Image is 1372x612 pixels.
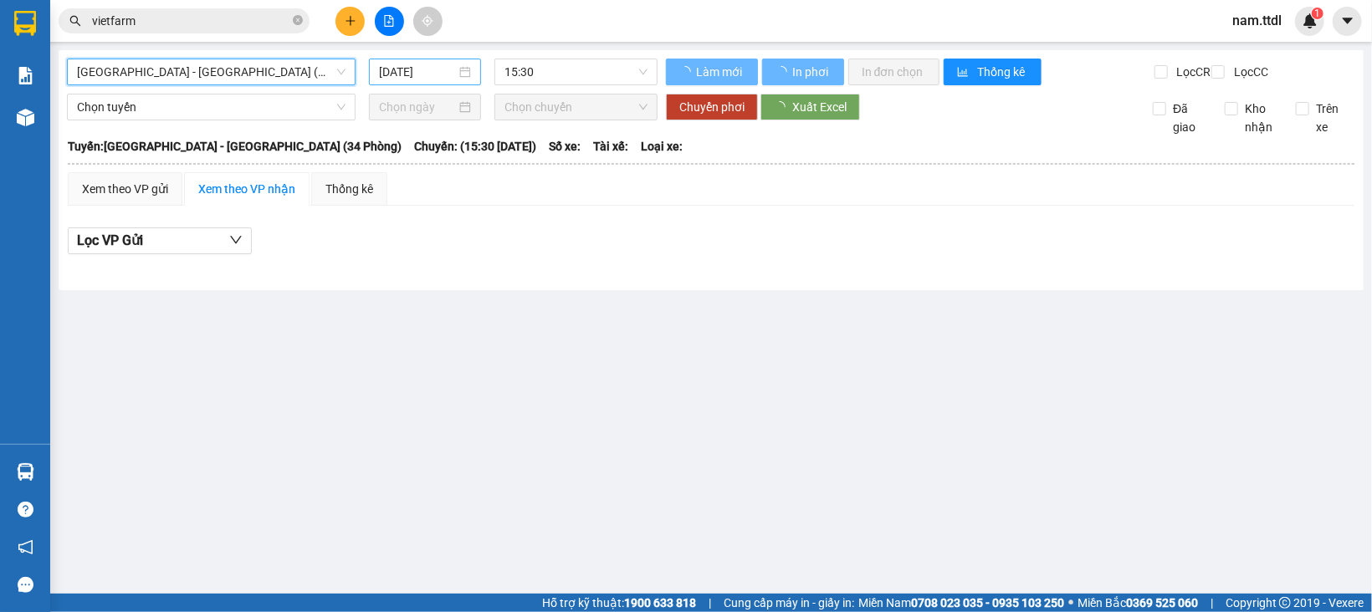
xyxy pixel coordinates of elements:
[18,502,33,518] span: question-circle
[422,15,433,27] span: aim
[77,230,143,251] span: Lọc VP Gửi
[17,109,34,126] img: warehouse-icon
[1170,63,1214,81] span: Lọc CR
[82,180,168,198] div: Xem theo VP gửi
[17,67,34,84] img: solution-icon
[944,59,1042,85] button: bar-chartThống kê
[17,463,34,481] img: warehouse-icon
[709,594,711,612] span: |
[1303,13,1318,28] img: icon-new-feature
[792,63,831,81] span: In phơi
[696,63,745,81] span: Làm mới
[1078,594,1198,612] span: Miền Bắc
[1279,597,1291,609] span: copyright
[624,596,696,609] strong: 1900 633 818
[666,59,758,85] button: Làm mới
[68,227,252,254] button: Lọc VP Gửi
[858,594,1064,612] span: Miền Nam
[1126,596,1198,609] strong: 0369 525 060
[379,98,456,116] input: Chọn ngày
[549,137,581,156] span: Số xe:
[542,594,696,612] span: Hỗ trợ kỹ thuật:
[293,15,303,25] span: close-circle
[92,12,289,30] input: Tìm tên, số ĐT hoặc mã đơn
[379,63,456,81] input: 14/10/2025
[414,137,536,156] span: Chuyến: (15:30 [DATE])
[724,594,854,612] span: Cung cấp máy in - giấy in:
[1219,10,1295,31] span: nam.ttdl
[1340,13,1355,28] span: caret-down
[760,94,860,120] button: Xuất Excel
[1309,99,1355,136] span: Trên xe
[115,71,223,126] li: VP [GEOGRAPHIC_DATA]
[335,7,365,36] button: plus
[293,13,303,29] span: close-circle
[1211,594,1213,612] span: |
[848,59,939,85] button: In đơn chọn
[413,7,443,36] button: aim
[978,63,1028,81] span: Thống kê
[641,137,683,156] span: Loại xe:
[1238,99,1284,136] span: Kho nhận
[1227,63,1271,81] span: Lọc CC
[383,15,395,27] span: file-add
[1333,7,1362,36] button: caret-down
[198,180,295,198] div: Xem theo VP nhận
[679,66,694,78] span: loading
[1068,599,1073,606] span: ⚪️
[69,15,81,27] span: search
[77,59,346,84] span: Đà Nẵng - Đà Lạt (34 Phòng)
[911,596,1064,609] strong: 0708 023 035 - 0935 103 250
[504,59,648,84] span: 15:30
[776,66,790,78] span: loading
[325,180,373,198] div: Thống kê
[18,539,33,555] span: notification
[229,233,243,247] span: down
[68,140,402,153] b: Tuyến: [GEOGRAPHIC_DATA] - [GEOGRAPHIC_DATA] (34 Phòng)
[14,11,36,36] img: logo-vxr
[762,59,844,85] button: In phơi
[18,577,33,593] span: message
[1314,8,1320,19] span: 1
[1166,99,1212,136] span: Đã giao
[593,137,628,156] span: Tài xế:
[8,8,243,40] li: Thanh Thuỷ
[957,66,971,79] span: bar-chart
[1312,8,1323,19] sup: 1
[345,15,356,27] span: plus
[504,94,648,120] span: Chọn chuyến
[77,94,346,120] span: Chọn tuyến
[8,71,115,126] li: VP [GEOGRAPHIC_DATA]
[375,7,404,36] button: file-add
[666,94,758,120] button: Chuyển phơi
